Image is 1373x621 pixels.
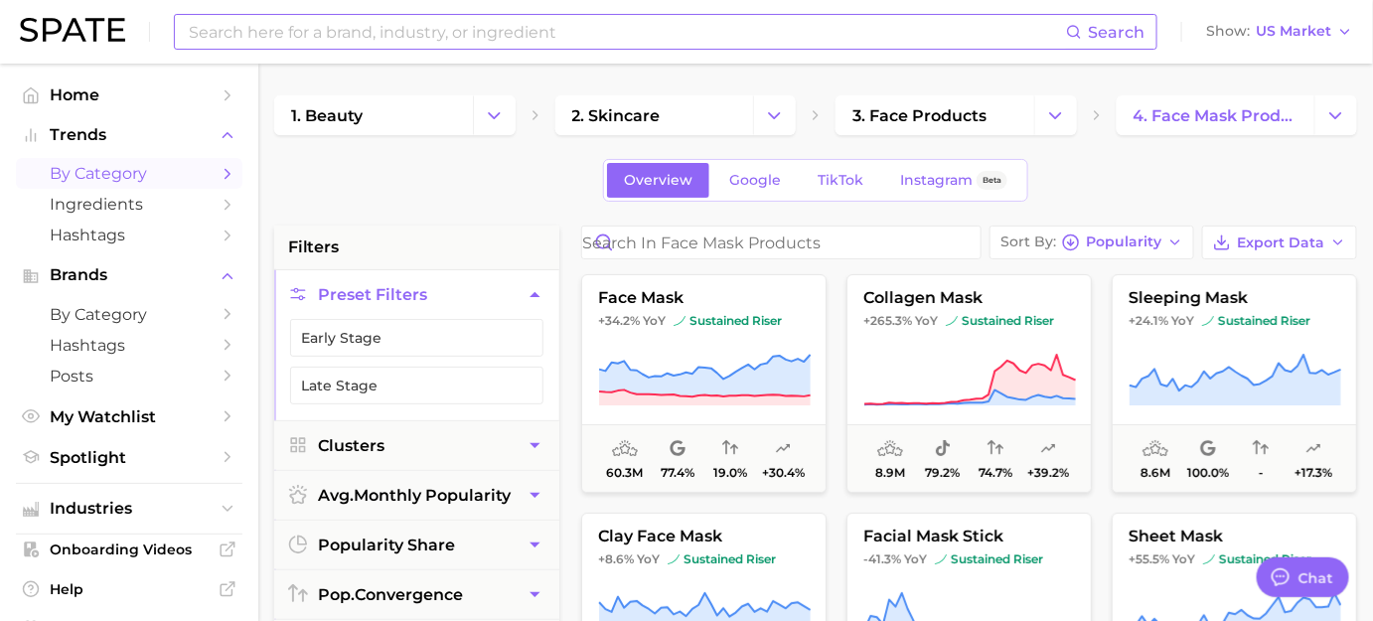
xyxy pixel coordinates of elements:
button: popularity share [274,521,559,569]
span: Spotlight [50,448,209,467]
span: average monthly popularity: High Popularity [1143,437,1168,461]
abbr: average [318,486,354,505]
span: monthly popularity [318,486,511,505]
button: Industries [16,494,242,524]
a: My Watchlist [16,401,242,432]
span: convergence [318,585,463,604]
img: sustained riser [668,553,680,565]
span: My Watchlist [50,407,209,426]
img: sustained riser [935,553,947,565]
span: Brands [50,266,209,284]
span: Clusters [318,436,384,455]
span: 8.6m [1141,466,1170,480]
span: popularity share: Google [1200,437,1216,461]
span: 1. beauty [291,106,363,125]
span: filters [288,235,339,259]
img: sustained riser [674,315,686,327]
button: Clusters [274,421,559,470]
span: +17.3% [1295,466,1332,480]
button: avg.monthly popularity [274,471,559,520]
button: Change Category [1314,95,1357,135]
span: Export Data [1237,234,1324,251]
button: Brands [16,260,242,290]
span: Overview [624,172,692,189]
span: Google [729,172,781,189]
span: sustained riser [674,313,782,329]
a: by Category [16,299,242,330]
a: Hashtags [16,330,242,361]
button: face mask+34.2% YoYsustained risersustained riser60.3m77.4%19.0%+30.4% [581,274,827,493]
img: sustained riser [946,315,958,327]
span: popularity convergence: Very Low Convergence [722,437,738,461]
span: +8.6% [598,551,634,566]
span: popularity predicted growth: Very Likely [1305,437,1321,461]
span: by Category [50,164,209,183]
a: 2. skincare [555,95,754,135]
span: +24.1% [1129,313,1168,328]
img: sustained riser [1202,315,1214,327]
span: sustained riser [668,551,776,567]
span: 60.3m [606,466,643,480]
span: Preset Filters [318,285,427,304]
span: 3. face products [852,106,987,125]
a: InstagramBeta [883,163,1024,198]
span: 19.0% [713,466,747,480]
a: 1. beauty [274,95,473,135]
span: 79.2% [925,466,960,480]
button: pop.convergence [274,570,559,619]
span: by Category [50,305,209,324]
a: Google [712,163,798,198]
span: Instagram [900,172,973,189]
span: clay face mask [582,528,826,545]
span: sheet mask [1113,528,1356,545]
span: US Market [1256,26,1331,37]
span: +265.3% [863,313,912,328]
span: 100.0% [1187,466,1229,480]
button: Change Category [753,95,796,135]
span: 77.4% [661,466,694,480]
span: - [1259,466,1264,480]
a: Help [16,574,242,604]
span: popularity convergence: Insufficient Data [1253,437,1269,461]
a: Home [16,79,242,110]
span: average monthly popularity: High Popularity [877,437,903,461]
span: Help [50,580,209,598]
button: sleeping mask+24.1% YoYsustained risersustained riser8.6m100.0%-+17.3% [1112,274,1357,493]
span: Home [50,85,209,104]
span: Search [1088,23,1144,42]
span: popularity predicted growth: Very Likely [775,437,791,461]
span: Popularity [1086,236,1161,247]
span: popularity share [318,536,455,554]
button: Late Stage [290,367,543,404]
span: YoY [1172,551,1195,567]
span: YoY [643,313,666,329]
button: Export Data [1202,226,1357,259]
span: +39.2% [1027,466,1069,480]
span: Sort By [1000,236,1056,247]
span: Beta [983,172,1001,189]
span: YoY [637,551,660,567]
button: collagen mask+265.3% YoYsustained risersustained riser8.9m79.2%74.7%+39.2% [846,274,1092,493]
button: Preset Filters [274,270,559,319]
span: collagen mask [847,289,1091,307]
span: Hashtags [50,226,209,244]
span: TikTok [818,172,863,189]
button: Sort ByPopularity [990,226,1194,259]
span: sustained riser [935,551,1043,567]
span: Onboarding Videos [50,541,209,558]
span: 2. skincare [572,106,661,125]
button: Change Category [1034,95,1077,135]
span: -41.3% [863,551,901,566]
img: sustained riser [1203,553,1215,565]
span: sustained riser [1203,551,1311,567]
a: 3. face products [836,95,1034,135]
a: Overview [607,163,709,198]
a: by Category [16,158,242,189]
span: 74.7% [979,466,1012,480]
span: Show [1206,26,1250,37]
span: +34.2% [598,313,640,328]
span: sleeping mask [1113,289,1356,307]
span: popularity share: TikTok [935,437,951,461]
span: face mask [582,289,826,307]
a: 4. face mask products [1117,95,1315,135]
